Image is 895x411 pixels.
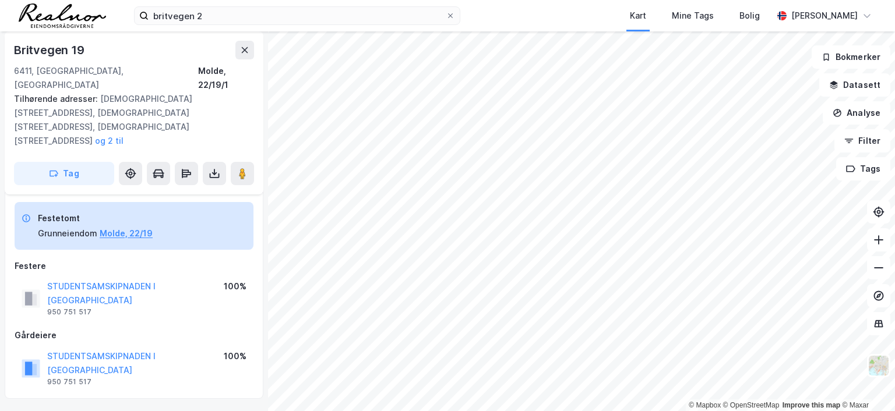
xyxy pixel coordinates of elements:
div: Kart [630,9,646,23]
a: OpenStreetMap [723,401,780,409]
div: Molde, 22/19/1 [198,64,254,92]
button: Analyse [823,101,890,125]
a: Mapbox [689,401,721,409]
div: 100% [224,349,246,363]
button: Tag [14,162,114,185]
img: Z [868,355,890,377]
div: Gårdeiere [15,328,253,342]
div: Britvegen 19 [14,41,87,59]
input: Søk på adresse, matrikkel, gårdeiere, leietakere eller personer [149,7,446,24]
span: Tilhørende adresser: [14,94,100,104]
div: Mine Tags [672,9,714,23]
div: Festetomt [38,211,153,225]
img: realnor-logo.934646d98de889bb5806.png [19,3,106,28]
iframe: Chat Widget [837,355,895,411]
div: Grunneiendom [38,226,97,240]
div: Bolig [739,9,760,23]
button: Filter [834,129,890,153]
div: 6411, [GEOGRAPHIC_DATA], [GEOGRAPHIC_DATA] [14,64,198,92]
div: [DEMOGRAPHIC_DATA][STREET_ADDRESS], [DEMOGRAPHIC_DATA][STREET_ADDRESS], [DEMOGRAPHIC_DATA][STREET... [14,92,245,148]
div: Kontrollprogram for chat [837,355,895,411]
button: Molde, 22/19 [100,226,153,240]
div: 100% [224,279,246,293]
div: 950 751 517 [47,377,91,387]
div: [PERSON_NAME] [791,9,858,23]
button: Bokmerker [812,45,890,69]
button: Tags [836,157,890,180]
div: 950 751 517 [47,307,91,317]
button: Datasett [819,73,890,97]
div: Festere [15,259,253,273]
a: Improve this map [783,401,840,409]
